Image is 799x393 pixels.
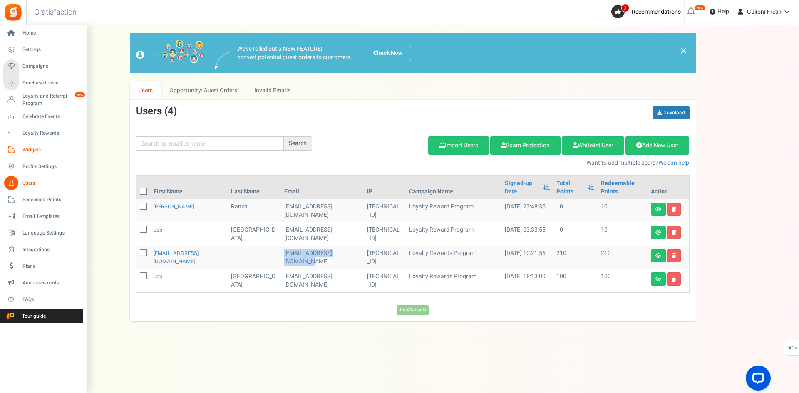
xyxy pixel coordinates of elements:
[553,199,597,222] td: 10
[655,253,661,258] i: View details
[553,222,597,246] td: 10
[598,199,648,222] td: 10
[747,7,782,16] span: Gulioni Fresh
[655,277,661,282] i: View details
[22,113,81,120] span: Celebrate Events
[3,126,83,140] a: Loyalty Rewards
[364,222,406,246] td: [TECHNICAL_ID]
[3,276,83,290] a: Announcements
[150,176,228,199] th: First Name
[680,46,687,56] a: ×
[406,269,501,292] td: Loyalty Rewards Program
[655,207,661,212] i: View details
[25,4,86,21] h3: Gratisfaction
[325,159,690,167] p: Want to add multiple users?
[281,176,364,199] th: Email
[136,136,284,151] input: Search by email or name
[281,246,364,269] td: subscriber
[136,106,177,117] h3: Users ( )
[22,213,81,220] span: Email Templates
[406,199,501,222] td: Loyalty Reward Program
[22,279,81,287] span: Announcements
[3,76,83,90] a: Purchase to win
[154,203,194,210] a: [PERSON_NAME]
[364,199,406,222] td: [TECHNICAL_ID]
[501,246,553,269] td: [DATE] 10:21:56
[154,249,199,265] a: [EMAIL_ADDRESS][DOMAIN_NAME]
[553,269,597,292] td: 100
[3,109,83,124] a: Celebrate Events
[22,196,81,203] span: Redeemed Points
[168,104,174,119] span: 4
[281,222,364,246] td: customer
[228,199,281,222] td: Ranka
[490,136,561,155] a: Spam Protection
[672,253,676,258] i: Delete user
[22,63,81,70] span: Campaigns
[672,277,676,282] i: Delete user
[3,193,83,207] a: Redeemed Points
[501,222,553,246] td: [DATE] 03:33:55
[556,179,583,196] a: Total Points
[621,4,629,12] span: 2
[4,3,22,22] img: Gratisfaction
[672,207,676,212] i: Delete user
[672,230,676,235] i: Delete user
[154,226,162,234] a: Job
[505,179,539,196] a: Signed-up Date
[281,199,364,222] td: subscriber
[648,176,689,199] th: Action
[136,40,205,67] img: images
[715,7,729,16] span: Help
[154,272,162,280] a: Job
[3,259,83,273] a: Plans
[655,230,661,235] i: View details
[228,269,281,292] td: [GEOGRAPHIC_DATA]
[406,176,501,199] th: Campaign Name
[3,143,83,157] a: Widgets
[786,340,797,356] span: FAQs
[3,43,83,57] a: Settings
[3,93,83,107] a: Loyalty and Referral Program New
[501,269,553,292] td: [DATE] 18:13:00
[246,81,299,100] a: Invalid Emails
[3,26,83,40] a: Home
[22,130,81,137] span: Loyalty Rewards
[695,5,705,11] em: New
[3,176,83,190] a: Users
[3,59,83,74] a: Campaigns
[406,222,501,246] td: Loyalty Reward Program
[501,199,553,222] td: [DATE] 23:48:35
[22,93,83,107] span: Loyalty and Referral Program
[3,242,83,257] a: Integrations
[598,246,648,269] td: 210
[161,81,246,100] a: Opportunity: Guest Orders
[625,136,689,155] a: Add New User
[553,246,597,269] td: 210
[364,246,406,269] td: [TECHNICAL_ID]
[215,52,231,69] img: images
[598,269,648,292] td: 100
[22,79,81,87] span: Purchase to win
[22,180,81,187] span: Users
[22,230,81,237] span: Language Settings
[237,45,352,62] p: We've rolled out a NEW FEATURE! convert potential guest orders to customers.
[22,246,81,253] span: Integrations
[22,263,81,270] span: Plans
[632,7,681,16] span: Recommendations
[22,163,81,170] span: Profile Settings
[653,106,690,119] a: Download
[365,46,411,60] a: Check Now
[22,296,81,303] span: FAQs
[3,159,83,173] a: Profile Settings
[601,179,644,196] a: Redeemable Points
[364,176,406,199] th: IP
[3,209,83,223] a: Email Templates
[22,46,81,53] span: Settings
[228,222,281,246] td: [GEOGRAPHIC_DATA]
[284,136,312,151] div: Search
[428,136,489,155] a: Import Users
[658,158,689,167] a: We can help
[228,176,281,199] th: Last Name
